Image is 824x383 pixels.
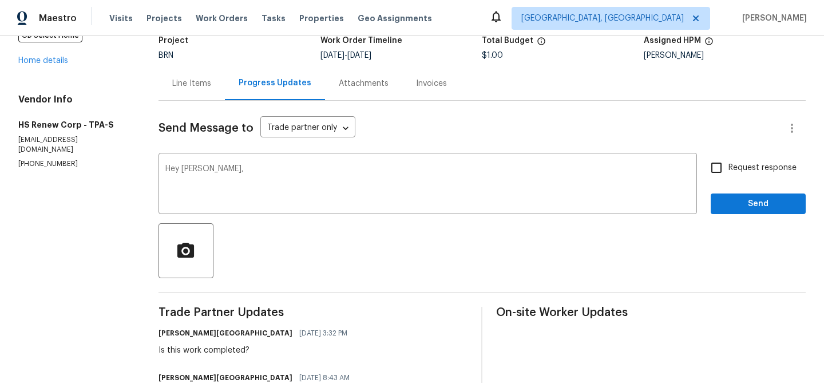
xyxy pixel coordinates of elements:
[728,162,797,174] span: Request response
[159,123,253,134] span: Send Message to
[482,52,503,60] span: $1.00
[320,37,402,45] h5: Work Order Timeline
[299,13,344,24] span: Properties
[260,119,355,138] div: Trade partner only
[320,52,371,60] span: -
[18,94,131,105] h4: Vendor Info
[109,13,133,24] span: Visits
[159,307,468,318] span: Trade Partner Updates
[165,165,690,205] textarea: Hey [PERSON_NAME],
[537,37,546,52] span: The total cost of line items that have been proposed by Opendoor. This sum includes line items th...
[704,37,714,52] span: The hpm assigned to this work order.
[18,135,131,155] p: [EMAIL_ADDRESS][DOMAIN_NAME]
[347,52,371,60] span: [DATE]
[320,52,344,60] span: [DATE]
[496,307,806,318] span: On-site Worker Updates
[18,159,131,169] p: [PHONE_NUMBER]
[172,78,211,89] div: Line Items
[159,327,292,339] h6: [PERSON_NAME][GEOGRAPHIC_DATA]
[39,13,77,24] span: Maestro
[262,14,286,22] span: Tasks
[159,52,173,60] span: BRN
[18,57,68,65] a: Home details
[159,345,354,356] div: Is this work completed?
[339,78,389,89] div: Attachments
[521,13,684,24] span: [GEOGRAPHIC_DATA], [GEOGRAPHIC_DATA]
[644,37,701,45] h5: Assigned HPM
[18,119,131,131] h5: HS Renew Corp - TPA-S
[482,37,533,45] h5: Total Budget
[196,13,248,24] span: Work Orders
[299,327,347,339] span: [DATE] 3:32 PM
[159,37,188,45] h5: Project
[416,78,447,89] div: Invoices
[720,197,797,211] span: Send
[239,77,311,89] div: Progress Updates
[738,13,807,24] span: [PERSON_NAME]
[711,194,806,215] button: Send
[146,13,182,24] span: Projects
[644,52,806,60] div: [PERSON_NAME]
[358,13,432,24] span: Geo Assignments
